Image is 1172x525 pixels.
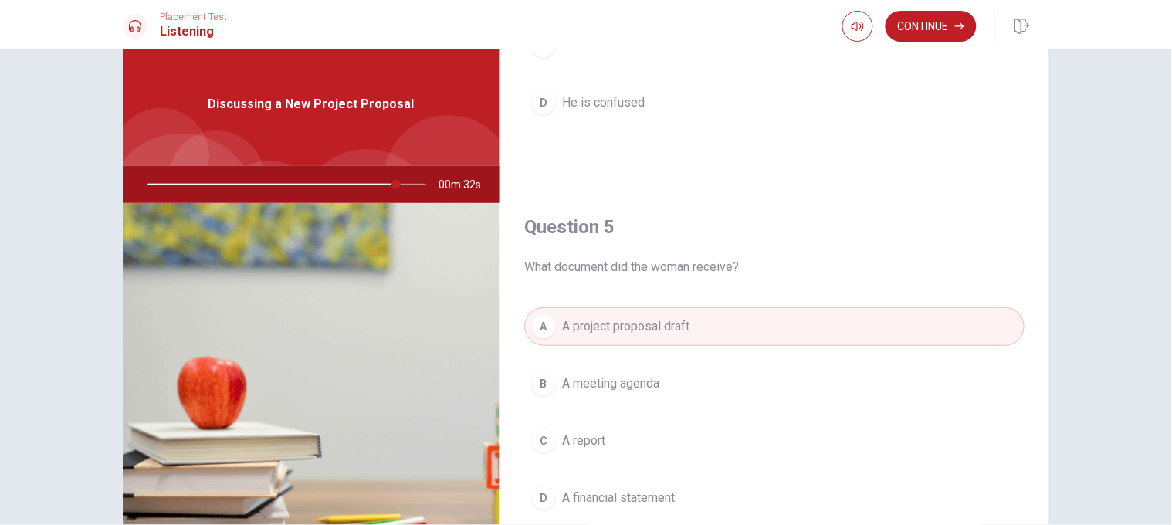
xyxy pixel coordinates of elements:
[562,93,645,112] span: He is confused
[160,22,227,41] h1: Listening
[531,371,556,396] div: B
[439,166,493,203] span: 00m 32s
[562,317,689,336] span: A project proposal draft
[531,428,556,453] div: C
[562,489,675,507] span: A financial statement
[524,422,1025,460] button: CA report
[208,95,415,113] span: Discussing a New Project Proposal
[524,364,1025,403] button: BA meeting agenda
[886,11,977,42] button: Continue
[524,83,1025,122] button: DHe is confused
[562,432,605,450] span: A report
[160,12,227,22] span: Placement Test
[524,258,1025,276] span: What document did the woman receive?
[562,374,659,393] span: A meeting agenda
[531,486,556,510] div: D
[524,215,1025,239] h4: Question 5
[524,307,1025,346] button: AA project proposal draft
[524,479,1025,517] button: DA financial statement
[531,90,556,115] div: D
[531,314,556,339] div: A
